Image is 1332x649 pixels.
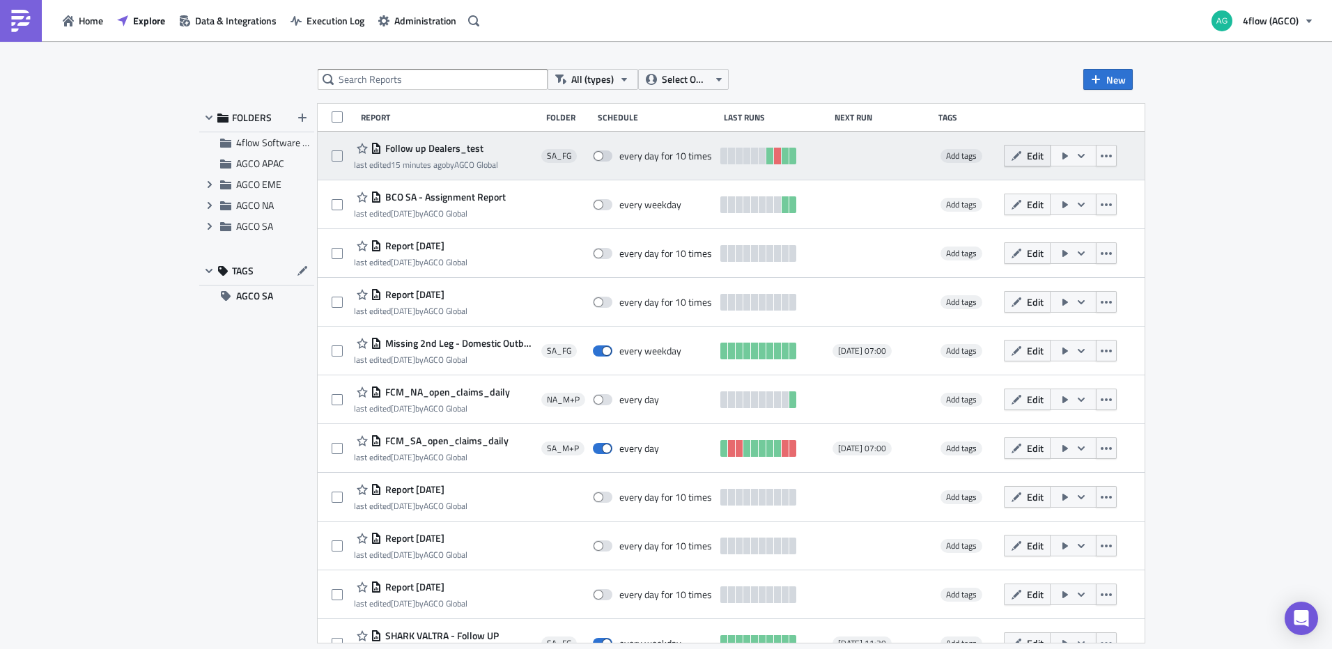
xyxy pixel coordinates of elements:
div: Report [361,112,539,123]
div: every day for 10 times [619,296,712,308]
span: 4flow (AGCO) [1243,13,1299,28]
img: PushMetrics [10,10,32,32]
span: Report 2025-09-11 [382,483,444,496]
div: Open Intercom Messenger [1285,602,1318,635]
span: [DATE] 11:30 [838,638,886,649]
div: Folder [546,112,591,123]
div: last edited by AGCO Global [354,452,509,462]
button: Administration [371,10,463,31]
span: FCM_SA_open_claims_daily [382,435,509,447]
button: Data & Integrations [172,10,284,31]
div: last edited by AGCO Global [354,501,467,511]
span: TAGS [232,265,254,277]
div: every day for 10 times [619,588,712,601]
span: Edit [1027,490,1044,504]
span: Missing 2nd Leg - Domestic Outbound [382,337,534,350]
button: AGCO SA [199,286,314,306]
div: Last Runs [724,112,828,123]
time: 2025-09-24T19:19:03Z [391,256,415,269]
span: 4flow Software KAM [236,135,322,150]
span: Report 2025-09-11 [382,532,444,545]
div: last edited by AGCO Global [354,208,506,219]
span: Edit [1027,197,1044,212]
span: Add tags [946,247,977,260]
span: [DATE] 07:00 [838,443,886,454]
button: Select Owner [638,69,729,90]
div: last edited by AGCO Global [354,306,467,316]
span: Add tags [940,149,982,163]
span: Execution Log [307,13,364,28]
time: 2025-09-29T15:58:43Z [391,158,446,171]
span: FCM_NA_open_claims_daily [382,386,510,398]
span: Add tags [940,295,982,309]
div: every day for 10 times [619,247,712,260]
time: 2025-09-12T18:33:12Z [391,353,415,366]
span: Add tags [940,490,982,504]
span: SA_FG [547,150,571,162]
div: last edited by AGCO Global [354,598,467,609]
span: Report 2025-09-24 [382,240,444,252]
div: Next Run [835,112,931,123]
button: Edit [1004,535,1051,556]
span: Home [79,13,103,28]
span: Add tags [946,295,977,308]
button: Edit [1004,340,1051,361]
span: Select Owner [662,72,708,87]
span: Edit [1027,392,1044,407]
span: Add tags [946,344,977,357]
button: New [1083,69,1133,90]
button: Edit [1004,437,1051,459]
div: every weekday [619,198,681,211]
div: Tags [938,112,998,123]
div: last edited by AGCO Global [354,257,467,267]
span: Edit [1027,295,1044,309]
button: 4flow (AGCO) [1203,6,1322,36]
input: Search Reports [318,69,548,90]
div: every day [619,393,659,406]
span: Administration [394,13,456,28]
span: Follow up Dealers_test [382,142,483,155]
span: Add tags [940,393,982,407]
button: Explore [110,10,172,31]
span: Edit [1027,538,1044,553]
div: every day for 10 times [619,540,712,552]
span: Explore [133,13,165,28]
span: Edit [1027,148,1044,163]
span: Report 2025-09-11 [382,581,444,593]
span: Add tags [946,539,977,552]
button: Home [56,10,110,31]
span: AGCO APAC [236,156,284,171]
span: Add tags [940,344,982,358]
div: Schedule [598,112,717,123]
img: Avatar [1210,9,1234,33]
span: Add tags [940,198,982,212]
button: All (types) [548,69,638,90]
span: AGCO SA [236,219,273,233]
span: AGCO EME [236,177,281,191]
div: last edited by AGCO Global [354,159,498,170]
time: 2025-09-11T11:06:47Z [391,597,415,610]
span: Add tags [946,393,977,406]
span: SA_M+P [547,443,579,454]
span: SHARK VALTRA - Follow UP [382,630,499,642]
time: 2025-09-11T17:21:11Z [391,402,415,415]
span: All (types) [571,72,614,87]
div: last edited by AGCO Global [354,549,467,560]
span: Add tags [940,441,982,455]
div: every weekday [619,345,681,357]
div: every day for 10 times [619,491,712,503]
span: AGCO SA [236,286,273,306]
time: 2025-09-24T11:46:53Z [391,304,415,318]
span: New [1106,72,1126,87]
span: Edit [1027,246,1044,260]
button: Edit [1004,194,1051,215]
span: Add tags [946,490,977,503]
time: 2025-09-11T13:38:01Z [391,548,415,561]
button: Execution Log [284,10,371,31]
span: SA_FG [547,345,571,357]
span: Add tags [946,149,977,162]
span: Add tags [940,588,982,602]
